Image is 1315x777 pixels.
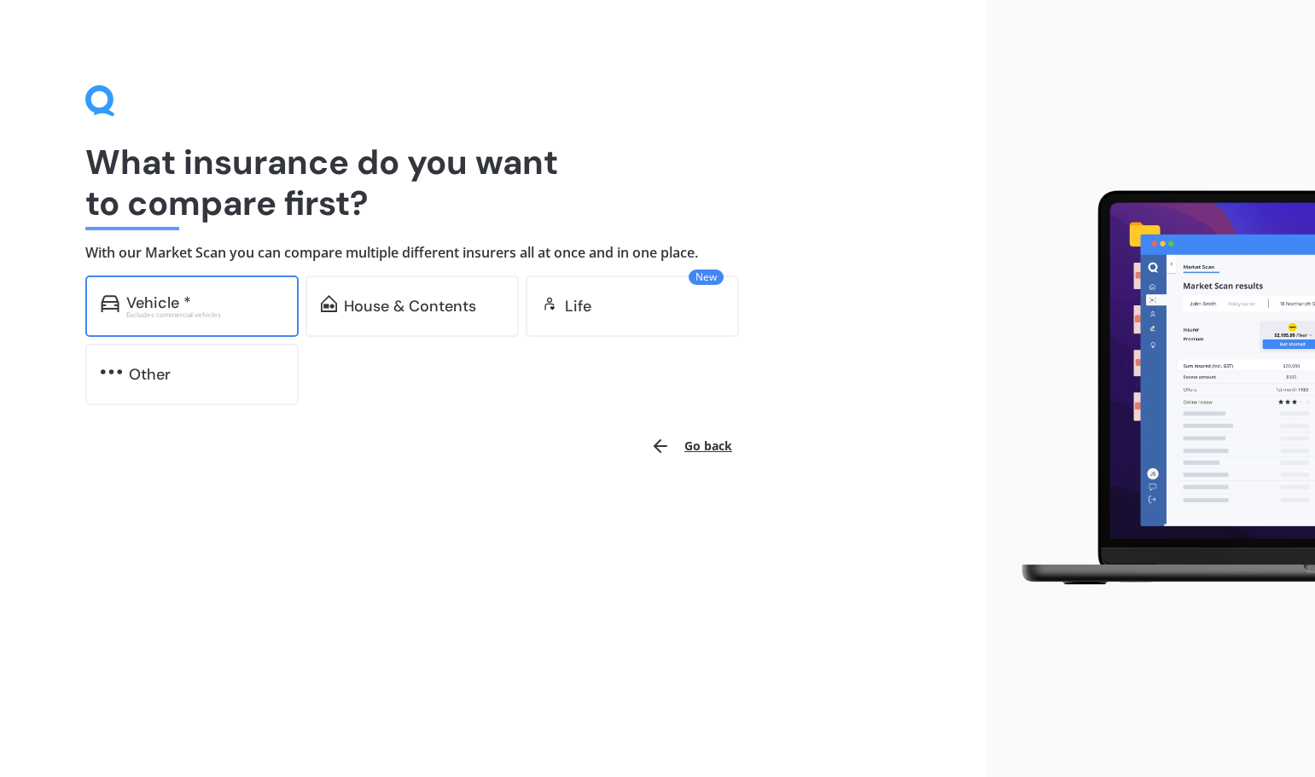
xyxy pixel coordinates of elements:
img: laptop.webp [1000,182,1315,595]
img: car.f15378c7a67c060ca3f3.svg [101,295,119,312]
div: Excludes commercial vehicles [126,311,283,318]
div: Vehicle * [126,294,191,311]
div: Life [565,298,591,315]
h1: What insurance do you want to compare first? [85,142,901,223]
img: home-and-contents.b802091223b8502ef2dd.svg [321,295,337,312]
button: Go back [640,426,742,467]
span: New [689,270,724,285]
h4: With our Market Scan you can compare multiple different insurers all at once and in one place. [85,244,901,262]
div: House & Contents [344,298,476,315]
div: Other [129,366,171,383]
img: other.81dba5aafe580aa69f38.svg [101,363,122,380]
img: life.f720d6a2d7cdcd3ad642.svg [541,295,558,312]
